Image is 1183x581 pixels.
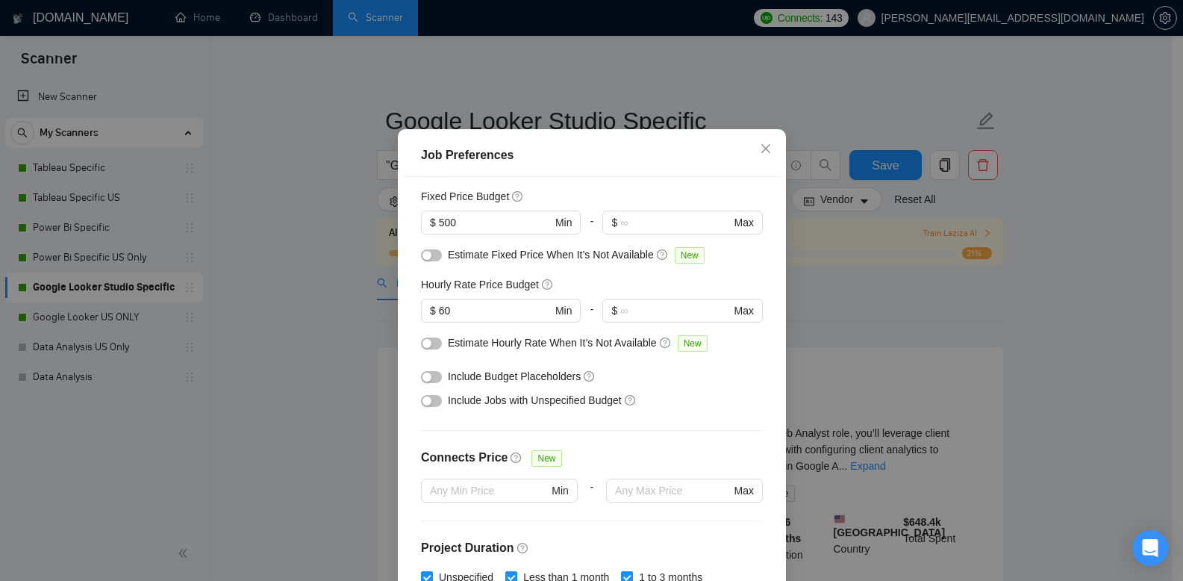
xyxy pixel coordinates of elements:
[734,302,753,319] span: Max
[421,146,763,164] div: Job Preferences
[746,129,786,170] button: Close
[615,482,731,499] input: Any Max Price
[584,370,596,382] span: question-circle
[624,394,636,406] span: question-circle
[421,449,508,467] h4: Connects Price
[438,214,552,231] input: 0
[448,370,581,382] span: Include Budget Placeholders
[448,249,654,261] span: Estimate Fixed Price When It’s Not Available
[734,482,753,499] span: Max
[581,211,602,246] div: -
[541,279,553,290] span: question-circle
[430,482,549,499] input: Any Min Price
[531,450,561,467] span: New
[620,214,731,231] input: ∞
[430,302,436,319] span: $
[620,302,731,319] input: ∞
[555,214,572,231] span: Min
[659,337,671,349] span: question-circle
[448,394,622,406] span: Include Jobs with Unspecified Budget
[430,214,436,231] span: $
[577,479,605,521] div: -
[421,539,763,557] h4: Project Duration
[511,452,522,464] span: question-circle
[516,542,528,554] span: question-circle
[448,337,657,349] span: Estimate Hourly Rate When It’s Not Available
[438,302,552,319] input: 0
[656,249,668,261] span: question-circle
[611,302,617,319] span: $
[421,276,539,293] h5: Hourly Rate Price Budget
[674,247,704,264] span: New
[555,302,572,319] span: Min
[677,335,707,352] span: New
[760,143,772,155] span: close
[1132,530,1168,566] div: Open Intercom Messenger
[421,188,509,205] h5: Fixed Price Budget
[734,214,753,231] span: Max
[611,214,617,231] span: $
[552,482,569,499] span: Min
[512,190,524,202] span: question-circle
[581,299,602,335] div: -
